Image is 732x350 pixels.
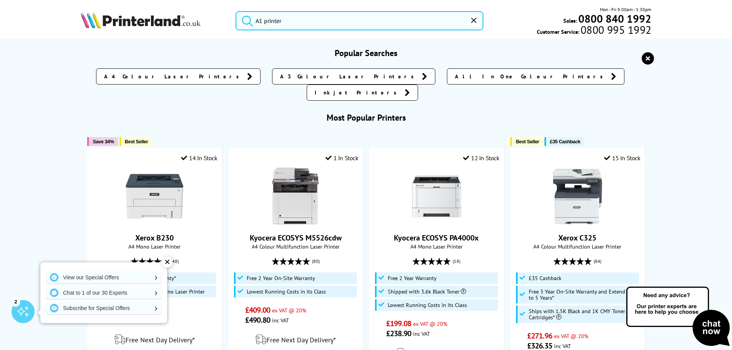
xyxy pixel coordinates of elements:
span: (48) [171,254,179,269]
a: Xerox C325 [558,233,596,243]
span: £409.00 [245,305,270,315]
a: Kyocera ECOSYS PA4000x [408,219,465,227]
div: 14 In Stock [181,154,217,162]
a: Kyocera ECOSYS PA4000x [394,233,479,243]
a: Xerox C325 [549,219,606,227]
button: Save 34% [87,137,118,146]
span: A4 Colour Multifunction Laser Printer [515,243,640,250]
img: Kyocera ECOSYS PA4000x [408,168,465,225]
span: Sales: [563,17,577,24]
button: Best Seller [120,137,152,146]
button: Best Seller [510,137,543,146]
span: Customer Service: [537,26,651,35]
span: All In One Colour Printers [455,73,607,80]
span: Best Seller [125,139,148,144]
span: Free 2 Year On-Site Warranty [247,275,315,281]
span: (84) [594,254,601,269]
a: Printerland Logo [81,12,226,30]
span: £199.08 [386,318,411,328]
div: 2 [12,297,20,306]
span: 0800 995 1992 [579,26,651,33]
span: Free 2 Year Warranty [388,275,437,281]
a: Chat to 1 of our 30 Experts [46,287,161,299]
input: Search product or brand [236,11,483,30]
span: £35 Cashback [529,275,561,281]
img: Kyocera ECOSYS M5526cdw [267,168,324,225]
a: Xerox B230 [135,233,174,243]
div: 12 In Stock [463,154,499,162]
span: Save 34% [93,139,114,144]
span: Best Seller [516,139,539,144]
span: Lowest Running Costs in its Class [247,289,326,295]
span: (18) [453,254,460,269]
span: inc VAT [413,330,430,337]
div: 15 In Stock [604,154,640,162]
span: Shipped with 3.6k Black Toner [388,289,466,295]
span: ex VAT @ 20% [554,332,588,340]
h3: Most Popular Printers [81,112,652,123]
span: A4 Colour Multifunction Laser Printer [232,243,358,250]
h3: Popular Searches [81,48,652,58]
span: £35 Cashback [550,139,580,144]
span: £271.96 [527,331,552,341]
a: A4 Colour Laser Printers [96,68,261,85]
button: £35 Cashback [544,137,584,146]
span: inc VAT [272,317,289,324]
a: 0800 840 1992 [577,15,651,22]
span: ex VAT @ 20% [413,320,447,327]
span: Mon - Fri 9:00am - 5:30pm [600,6,651,13]
a: View our Special Offers [46,271,161,284]
a: Inkjet Printers [307,85,418,101]
span: Lowest Running Costs in its Class [388,302,467,308]
div: ✕ [162,257,173,267]
span: Inkjet Printers [315,89,401,96]
a: All In One Colour Printers [447,68,624,85]
a: A3 Colour Laser Printers [272,68,435,85]
span: ex VAT @ 20% [272,307,306,314]
span: A4 Mono Laser Printer [91,243,217,250]
span: A4 Colour Laser Printers [104,73,243,80]
span: A3 Colour Laser Printers [280,73,418,80]
a: Kyocera ECOSYS M5526cdw [250,233,342,243]
b: 0800 840 1992 [578,12,651,26]
a: Xerox B230 [126,219,183,227]
img: Printerland Logo [81,12,201,28]
span: inc VAT [554,342,571,350]
span: £490.80 [245,315,270,325]
span: £238.90 [386,328,411,338]
img: Xerox B230 [126,168,183,225]
span: A4 Mono Laser Printer [373,243,499,250]
img: Open Live Chat window [624,285,732,348]
img: Xerox C325 [549,168,606,225]
span: Ships with 1.5K Black and 1K CMY Toner Cartridges* [529,308,637,320]
div: 1 In Stock [325,154,359,162]
a: Kyocera ECOSYS M5526cdw [267,219,324,227]
a: Subscribe for Special Offers [46,302,161,314]
span: (80) [312,254,320,269]
span: Free 3 Year On-Site Warranty and Extend up to 5 Years* [529,289,637,301]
